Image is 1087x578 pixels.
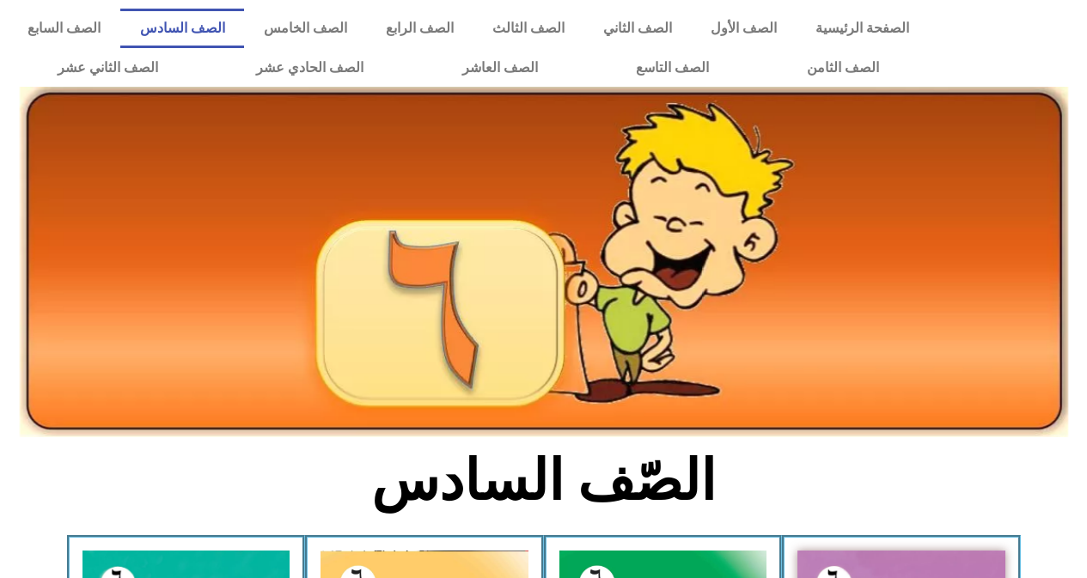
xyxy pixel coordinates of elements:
[120,9,244,48] a: الصف السادس
[366,9,473,48] a: الصف الرابع
[244,9,366,48] a: الصف الخامس
[691,9,796,48] a: الصف الأول
[758,48,928,88] a: الصف الثامن
[260,447,827,514] h2: الصّف السادس
[473,9,583,48] a: الصف الثالث
[583,9,691,48] a: الصف الثاني
[9,48,207,88] a: الصف الثاني عشر
[796,9,928,48] a: الصفحة الرئيسية
[207,48,412,88] a: الصف الحادي عشر
[587,48,758,88] a: الصف التاسع
[9,9,120,48] a: الصف السابع
[413,48,587,88] a: الصف العاشر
